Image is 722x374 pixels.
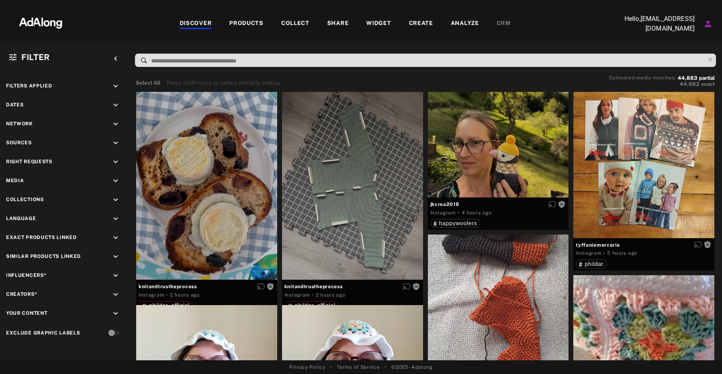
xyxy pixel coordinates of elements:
span: · [604,250,606,257]
span: Your Content [6,310,47,316]
span: Rights not requested [558,201,565,207]
div: PRODUCTS [229,19,263,29]
span: Language [6,216,36,221]
div: Press shift+click to select multiple medias [167,79,281,87]
time: 2025-09-09T09:04:18.000Z [607,250,637,256]
div: Instagram [430,209,456,216]
span: Media [6,178,24,183]
span: · [312,292,314,298]
span: Filter [21,52,50,62]
span: Right Requests [6,159,52,164]
div: SHARE [327,19,349,29]
span: © 2025 - Adalong [391,364,433,371]
i: keyboard_arrow_down [111,120,120,129]
i: keyboard_arrow_down [111,82,120,91]
button: 44,883partial [678,76,715,80]
time: 2025-09-09T10:12:42.000Z [462,210,492,216]
i: keyboard_arrow_down [111,158,120,166]
span: tyffaniemercerie [576,241,712,249]
a: Terms of Service [337,364,380,371]
span: Influencers* [6,272,46,278]
span: Similar Products Linked [6,253,81,259]
span: knitandtrustheprocess [284,283,421,290]
span: · [458,210,460,216]
span: Rights not requested [267,283,274,289]
span: Sources [6,140,32,145]
button: Select All [136,79,160,87]
div: Instagram [576,249,601,257]
span: phildar [585,261,604,267]
div: CREATE [409,19,433,29]
i: keyboard_arrow_down [111,177,120,185]
i: keyboard_arrow_down [111,214,120,223]
span: Dates [6,102,24,108]
span: 44,883 [678,75,697,81]
i: keyboard_arrow_down [111,252,120,261]
div: Instagram [139,291,164,299]
span: • [385,364,387,371]
div: phildar_officiel [288,303,335,308]
div: COLLECT [281,19,309,29]
div: phildar_officiel [142,303,189,308]
i: keyboard_arrow_down [111,195,120,204]
button: Enable diffusion on this media [255,282,267,291]
div: DISCOVER [180,19,212,29]
button: Enable diffusion on this media [546,200,558,208]
button: Enable diffusion on this media [400,282,413,291]
button: Enable diffusion on this media [692,241,704,249]
span: Rights not requested [413,283,420,289]
i: keyboard_arrow_down [111,309,120,318]
span: happywoolers [439,220,477,226]
i: keyboard_arrow_down [111,233,120,242]
span: Exact Products Linked [6,235,77,240]
i: keyboard_arrow_down [111,290,120,299]
p: Hello, [EMAIL_ADDRESS][DOMAIN_NAME] [614,14,695,33]
time: 2025-09-09T11:32:52.000Z [316,292,346,298]
div: happywoolers [434,220,477,226]
span: Creators* [6,291,37,297]
div: CRM [497,19,511,29]
div: phildar [579,261,604,267]
i: keyboard_arrow_down [111,271,120,280]
span: Estimated media matches: [609,75,676,81]
div: Instagram [284,291,310,299]
span: jkcrea2019 [430,201,566,208]
time: 2025-09-09T11:32:52.000Z [170,292,200,298]
a: Privacy Policy [289,364,326,371]
span: Network [6,121,33,127]
span: · [166,292,168,298]
span: Filters applied [6,83,52,89]
button: 44,883exact [609,80,715,88]
span: knitandtrustheprocess [139,283,275,290]
i: keyboard_arrow_down [111,101,120,110]
button: Account settings [701,17,715,31]
img: 63233d7d88ed69de3c212112c67096b6.png [5,10,76,34]
span: • [330,364,332,371]
div: WIDGET [366,19,391,29]
div: Exclude Graphic Labels [6,329,80,337]
span: Collections [6,197,44,202]
i: keyboard_arrow_down [111,139,120,148]
span: 44,883 [680,81,699,87]
div: ANALYZE [451,19,479,29]
span: Rights not requested [704,242,711,247]
i: keyboard_arrow_left [111,54,120,63]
